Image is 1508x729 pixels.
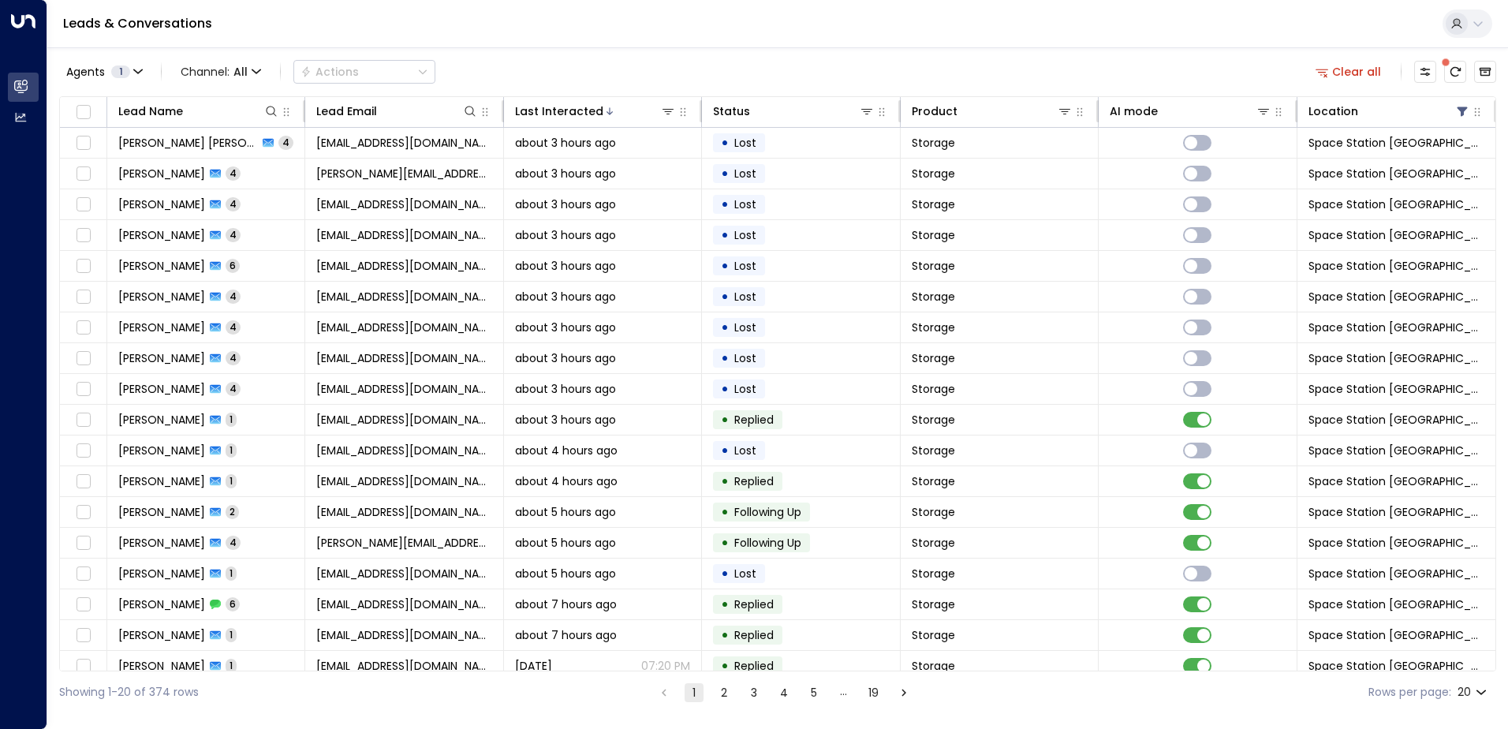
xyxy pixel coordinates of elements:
[118,412,205,428] span: Daniel Baker
[316,504,491,520] span: hotruth@hotmail.co.uk
[118,258,205,274] span: Chloe Woodhouse
[73,595,93,615] span: Toggle select row
[226,197,241,211] span: 4
[912,166,955,181] span: Storage
[316,627,491,643] span: alixhiz@hotmail.co.uk
[515,596,617,612] span: about 7 hours ago
[1308,350,1484,366] span: Space Station Doncaster
[118,381,205,397] span: Lucy Holywell
[118,227,205,243] span: Jack Nohilly
[118,566,205,581] span: Steven Rybak
[174,61,267,83] button: Channel:All
[721,591,729,618] div: •
[118,102,279,121] div: Lead Name
[118,196,205,212] span: Rebecca Lockwood
[118,289,205,305] span: Georgina Lightfoot
[226,659,237,672] span: 1
[1308,258,1484,274] span: Space Station Doncaster
[226,228,241,241] span: 4
[316,196,491,212] span: beccc569@gmail.com
[73,287,93,307] span: Toggle select row
[316,102,377,121] div: Lead Email
[316,535,491,551] span: nadine.marie@hotmail.co.uk
[1308,566,1484,581] span: Space Station Doncaster
[73,656,93,676] span: Toggle select row
[1474,61,1496,83] button: Archived Leads
[226,290,241,303] span: 4
[515,166,616,181] span: about 3 hours ago
[515,102,603,121] div: Last Interacted
[721,160,729,187] div: •
[1309,61,1388,83] button: Clear all
[912,535,955,551] span: Storage
[775,683,793,702] button: Go to page 4
[1308,596,1484,612] span: Space Station Doncaster
[59,61,148,83] button: Agents1
[515,320,616,335] span: about 3 hours ago
[73,164,93,184] span: Toggle select row
[73,533,93,553] span: Toggle select row
[912,504,955,520] span: Storage
[734,473,774,489] span: Replied
[912,350,955,366] span: Storage
[912,102,1073,121] div: Product
[734,196,756,212] span: Lost
[226,474,237,488] span: 1
[73,626,93,645] span: Toggle select row
[63,14,212,32] a: Leads & Conversations
[515,196,616,212] span: about 3 hours ago
[734,443,756,458] span: Lost
[1444,61,1466,83] span: There are new threads available. Refresh the grid to view the latest updates.
[118,596,205,612] span: Graham Davis
[73,103,93,122] span: Toggle select all
[1308,381,1484,397] span: Space Station Doncaster
[73,410,93,430] span: Toggle select row
[293,60,435,84] div: Button group with a nested menu
[316,596,491,612] span: gra171156@gmail.com
[721,191,729,218] div: •
[118,443,205,458] span: Livvie Gawn
[515,412,616,428] span: about 3 hours ago
[1308,658,1484,674] span: Space Station Doncaster
[1308,627,1484,643] span: Space Station Doncaster
[515,535,616,551] span: about 5 hours ago
[278,136,293,149] span: 4
[734,135,756,151] span: Lost
[316,227,491,243] span: craftyjacksthorne@gmail.com
[316,350,491,366] span: abzmalik@hotmail.com
[734,535,801,551] span: Following Up
[515,443,618,458] span: about 4 hours ago
[73,441,93,461] span: Toggle select row
[721,529,729,556] div: •
[1308,102,1470,121] div: Location
[316,135,491,151] span: nmadalin991@gmail.com
[316,658,491,674] span: rossmcclarence@aol.com
[641,658,690,674] p: 07:20 PM
[300,65,359,79] div: Actions
[734,166,756,181] span: Lost
[734,381,756,397] span: Lost
[118,135,258,151] span: Nedelcu Ramon Madalin
[73,226,93,245] span: Toggle select row
[912,566,955,581] span: Storage
[73,195,93,215] span: Toggle select row
[721,622,729,649] div: •
[316,412,491,428] span: bakerdan83@gmail.com
[515,504,616,520] span: about 5 hours ago
[293,60,435,84] button: Actions
[111,65,130,78] span: 1
[1308,196,1484,212] span: Space Station Doncaster
[912,196,955,212] span: Storage
[1308,473,1484,489] span: Space Station Doncaster
[226,259,240,272] span: 6
[515,566,616,581] span: about 5 hours ago
[73,564,93,584] span: Toggle select row
[174,61,267,83] span: Channel:
[721,252,729,279] div: •
[721,222,729,249] div: •
[912,102,957,121] div: Product
[316,443,491,458] span: oliviagawn@yahoo.co.uk
[515,350,616,366] span: about 3 hours ago
[73,133,93,153] span: Toggle select row
[226,443,237,457] span: 1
